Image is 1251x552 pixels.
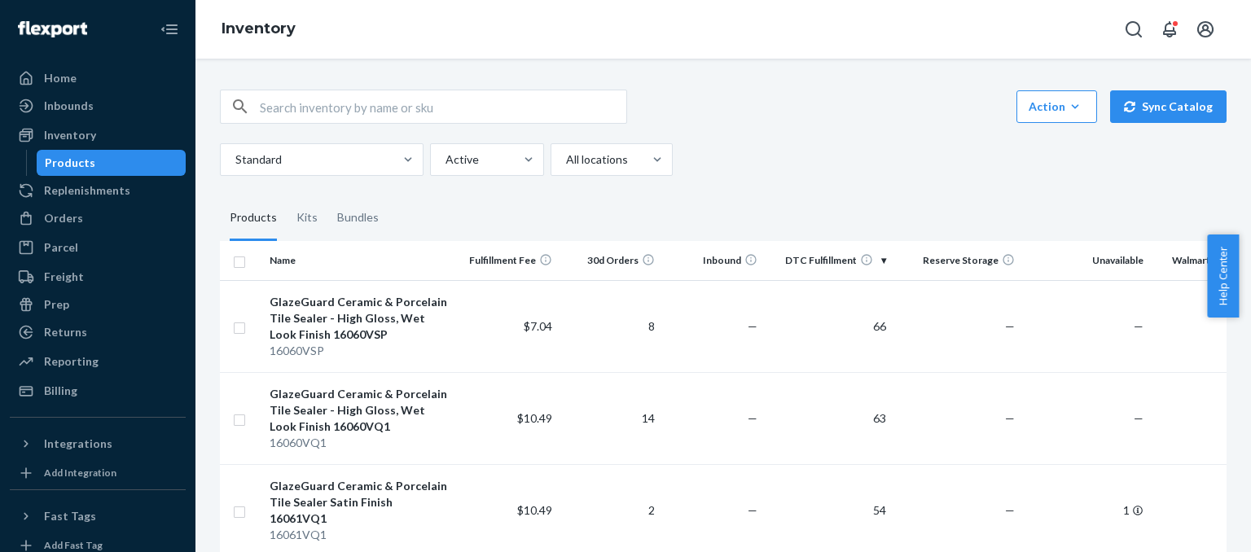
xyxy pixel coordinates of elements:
[44,466,116,480] div: Add Integration
[270,435,450,451] div: 16060VQ1
[44,538,103,552] div: Add Fast Tag
[10,264,186,290] a: Freight
[1016,90,1097,123] button: Action
[263,241,456,280] th: Name
[444,151,446,168] input: Active
[10,65,186,91] a: Home
[764,280,893,372] td: 66
[44,296,69,313] div: Prep
[10,93,186,119] a: Inbounds
[270,478,450,527] div: GlazeGuard Ceramic & Porcelain Tile Sealer Satin Finish 16061VQ1
[1029,99,1085,115] div: Action
[44,436,112,452] div: Integrations
[10,122,186,148] a: Inventory
[455,241,558,280] th: Fulfillment Fee
[10,503,186,529] button: Fast Tags
[1005,503,1015,517] span: —
[559,280,661,372] td: 8
[44,508,96,524] div: Fast Tags
[1005,411,1015,425] span: —
[748,411,757,425] span: —
[44,353,99,370] div: Reporting
[748,503,757,517] span: —
[44,383,77,399] div: Billing
[234,151,235,168] input: Standard
[559,372,661,464] td: 14
[10,234,186,261] a: Parcel
[764,372,893,464] td: 63
[270,343,450,359] div: 16060VSP
[1207,234,1239,318] button: Help Center
[764,241,893,280] th: DTC Fulfillment
[1148,503,1235,544] iframe: Opens a widget where you can chat to one of our agents
[44,182,130,199] div: Replenishments
[1134,319,1143,333] span: —
[10,378,186,404] a: Billing
[270,386,450,435] div: GlazeGuard Ceramic & Porcelain Tile Sealer - High Gloss, Wet Look Finish 16060VQ1
[222,20,296,37] a: Inventory
[564,151,566,168] input: All locations
[1153,13,1186,46] button: Open notifications
[337,195,379,241] div: Bundles
[44,210,83,226] div: Orders
[893,241,1021,280] th: Reserve Storage
[10,291,186,318] a: Prep
[1005,319,1015,333] span: —
[1117,13,1150,46] button: Open Search Box
[10,205,186,231] a: Orders
[18,21,87,37] img: Flexport logo
[44,324,87,340] div: Returns
[1134,411,1143,425] span: —
[270,294,450,343] div: GlazeGuard Ceramic & Porcelain Tile Sealer - High Gloss, Wet Look Finish 16060VSP
[44,98,94,114] div: Inbounds
[45,155,95,171] div: Products
[296,195,318,241] div: Kits
[517,411,552,425] span: $10.49
[44,239,78,256] div: Parcel
[260,90,626,123] input: Search inventory by name or sku
[44,127,96,143] div: Inventory
[10,348,186,375] a: Reporting
[748,319,757,333] span: —
[37,150,187,176] a: Products
[1110,90,1227,123] button: Sync Catalog
[10,463,186,483] a: Add Integration
[10,177,186,204] a: Replenishments
[517,503,552,517] span: $10.49
[208,6,309,53] ol: breadcrumbs
[153,13,186,46] button: Close Navigation
[1021,241,1150,280] th: Unavailable
[270,527,450,543] div: 16061VQ1
[524,319,552,333] span: $7.04
[44,70,77,86] div: Home
[44,269,84,285] div: Freight
[230,195,277,241] div: Products
[559,241,661,280] th: 30d Orders
[10,319,186,345] a: Returns
[1189,13,1222,46] button: Open account menu
[661,241,764,280] th: Inbound
[10,431,186,457] button: Integrations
